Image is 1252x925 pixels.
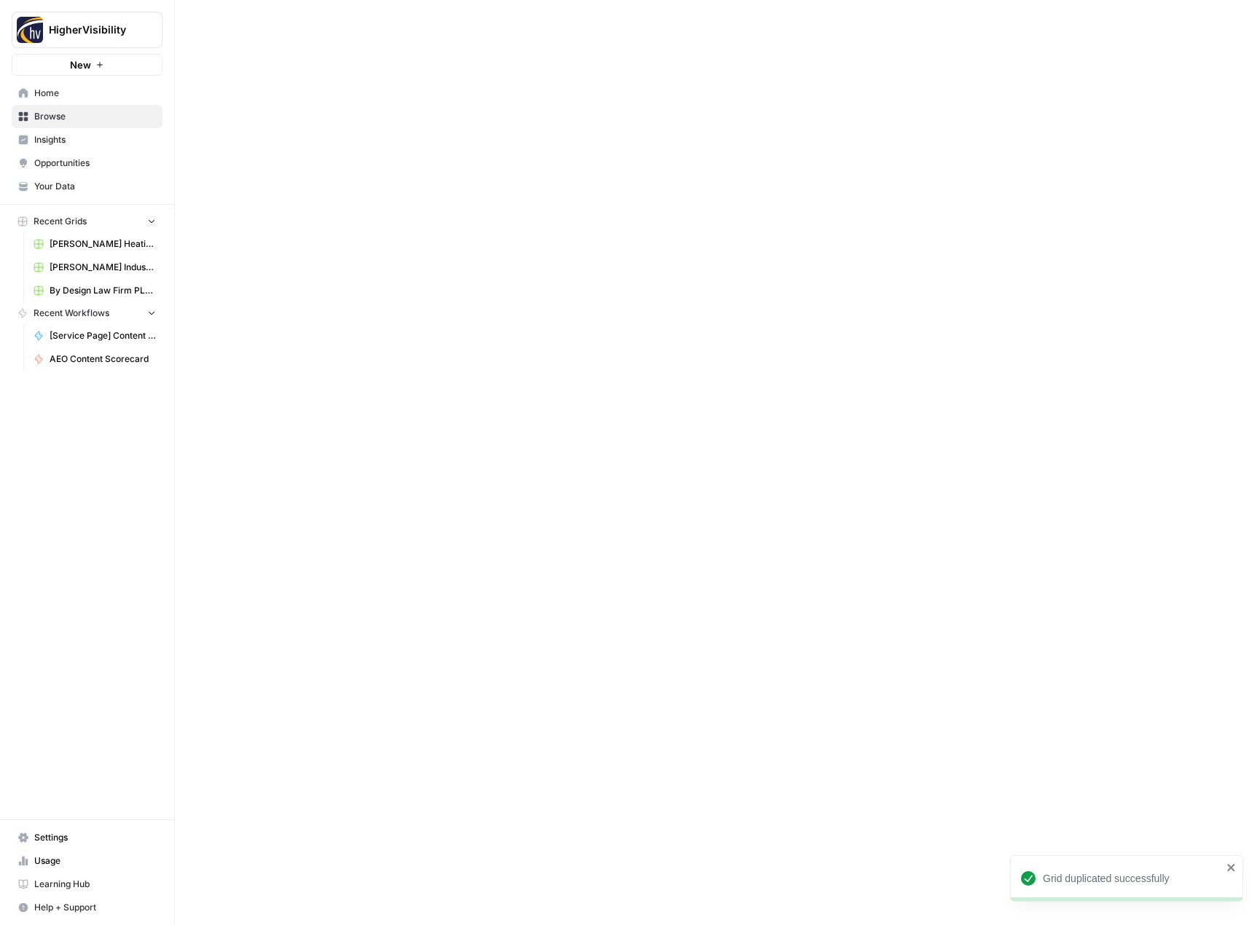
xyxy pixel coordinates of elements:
[34,133,156,146] span: Insights
[34,878,156,891] span: Learning Hub
[12,54,163,76] button: New
[50,284,156,297] span: By Design Law Firm PLLC
[27,347,163,371] a: AEO Content Scorecard
[34,307,109,320] span: Recent Workflows
[50,329,156,342] span: [Service Page] Content Brief to Service Page
[27,279,163,302] a: By Design Law Firm PLLC
[34,180,156,193] span: Your Data
[34,87,156,100] span: Home
[12,210,163,232] button: Recent Grids
[34,901,156,914] span: Help + Support
[12,896,163,919] button: Help + Support
[12,82,163,105] a: Home
[34,854,156,867] span: Usage
[34,110,156,123] span: Browse
[12,175,163,198] a: Your Data
[12,849,163,873] a: Usage
[34,157,156,170] span: Opportunities
[17,17,43,43] img: HigherVisibility Logo
[34,215,87,228] span: Recent Grids
[12,873,163,896] a: Learning Hub
[12,151,163,175] a: Opportunities
[50,261,156,274] span: [PERSON_NAME] Industries
[50,353,156,366] span: AEO Content Scorecard
[50,237,156,251] span: [PERSON_NAME] Heating Cooling & Plumbing
[12,826,163,849] a: Settings
[34,831,156,844] span: Settings
[12,128,163,151] a: Insights
[49,23,137,37] span: HigherVisibility
[27,324,163,347] a: [Service Page] Content Brief to Service Page
[12,302,163,324] button: Recent Workflows
[27,232,163,256] a: [PERSON_NAME] Heating Cooling & Plumbing
[12,12,163,48] button: Workspace: HigherVisibility
[1226,862,1237,873] button: close
[70,58,91,72] span: New
[12,105,163,128] a: Browse
[1043,871,1222,886] div: Grid duplicated successfully
[27,256,163,279] a: [PERSON_NAME] Industries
